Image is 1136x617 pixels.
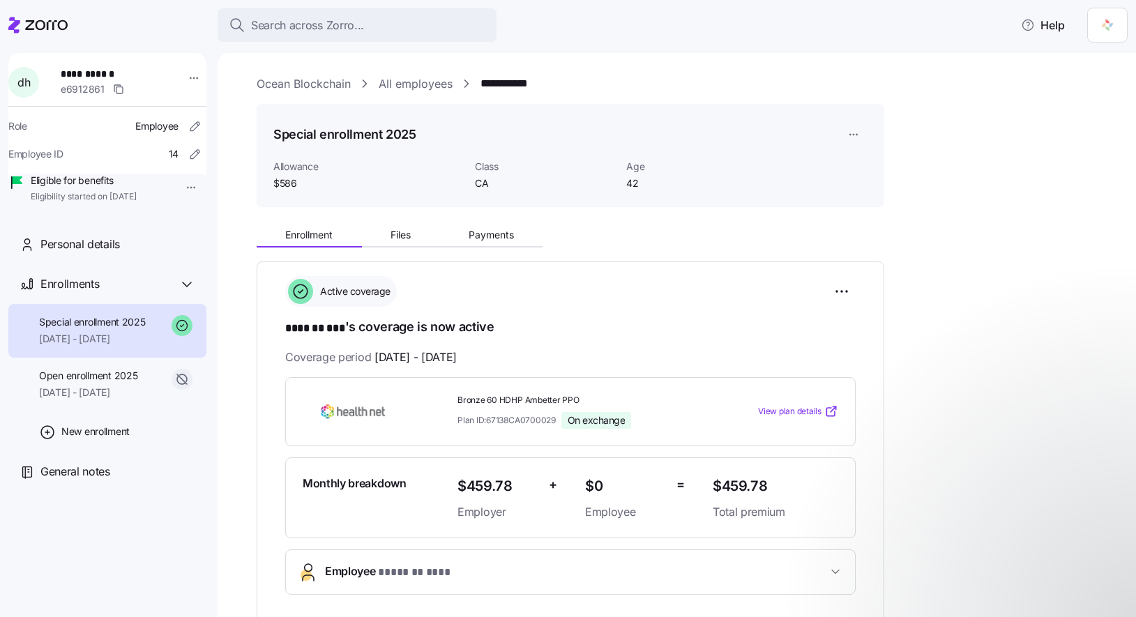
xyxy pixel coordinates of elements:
[135,119,179,133] span: Employee
[379,75,453,93] a: All employees
[31,191,137,203] span: Eligibility started on [DATE]
[218,8,497,42] button: Search across Zorro...
[457,395,702,406] span: Bronze 60 HDHP Ambetter PPO
[713,475,838,498] span: $459.78
[257,75,351,93] a: Ocean Blockchain
[758,404,838,418] a: View plan details
[475,160,615,174] span: Class
[626,176,766,190] span: 42
[626,160,766,174] span: Age
[39,315,146,329] span: Special enrollment 2025
[273,125,416,143] h1: Special enrollment 2025
[713,503,838,521] span: Total premium
[39,332,146,346] span: [DATE] - [DATE]
[585,475,665,498] span: $0
[39,369,137,383] span: Open enrollment 2025
[17,77,30,88] span: d h
[457,414,556,426] span: Plan ID: 67138CA0700029
[585,503,665,521] span: Employee
[40,463,110,480] span: General notes
[568,414,626,427] span: On exchange
[457,475,538,498] span: $459.78
[61,82,105,96] span: e6912861
[374,349,457,366] span: [DATE] - [DATE]
[273,160,464,174] span: Allowance
[1010,11,1076,39] button: Help
[391,230,411,240] span: Files
[8,147,63,161] span: Employee ID
[169,147,179,161] span: 14
[316,284,391,298] span: Active coverage
[285,318,856,337] h1: 's coverage is now active
[843,492,1122,610] iframe: Intercom notifications message
[40,275,99,293] span: Enrollments
[549,475,557,495] span: +
[285,230,333,240] span: Enrollment
[40,236,120,253] span: Personal details
[469,230,514,240] span: Payments
[285,349,457,366] span: Coverage period
[303,475,407,492] span: Monthly breakdown
[758,405,821,418] span: View plan details
[61,425,130,439] span: New enrollment
[457,503,538,521] span: Employer
[31,174,137,188] span: Eligible for benefits
[39,386,137,399] span: [DATE] - [DATE]
[1096,14,1119,36] img: 5711ede7-1a95-4d76-b346-8039fc8124a1-1741415864132.png
[325,563,450,581] span: Employee
[1021,17,1065,33] span: Help
[676,475,685,495] span: =
[273,176,464,190] span: $586
[8,119,27,133] span: Role
[475,176,615,190] span: CA
[303,395,403,427] img: Health Net
[251,17,364,34] span: Search across Zorro...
